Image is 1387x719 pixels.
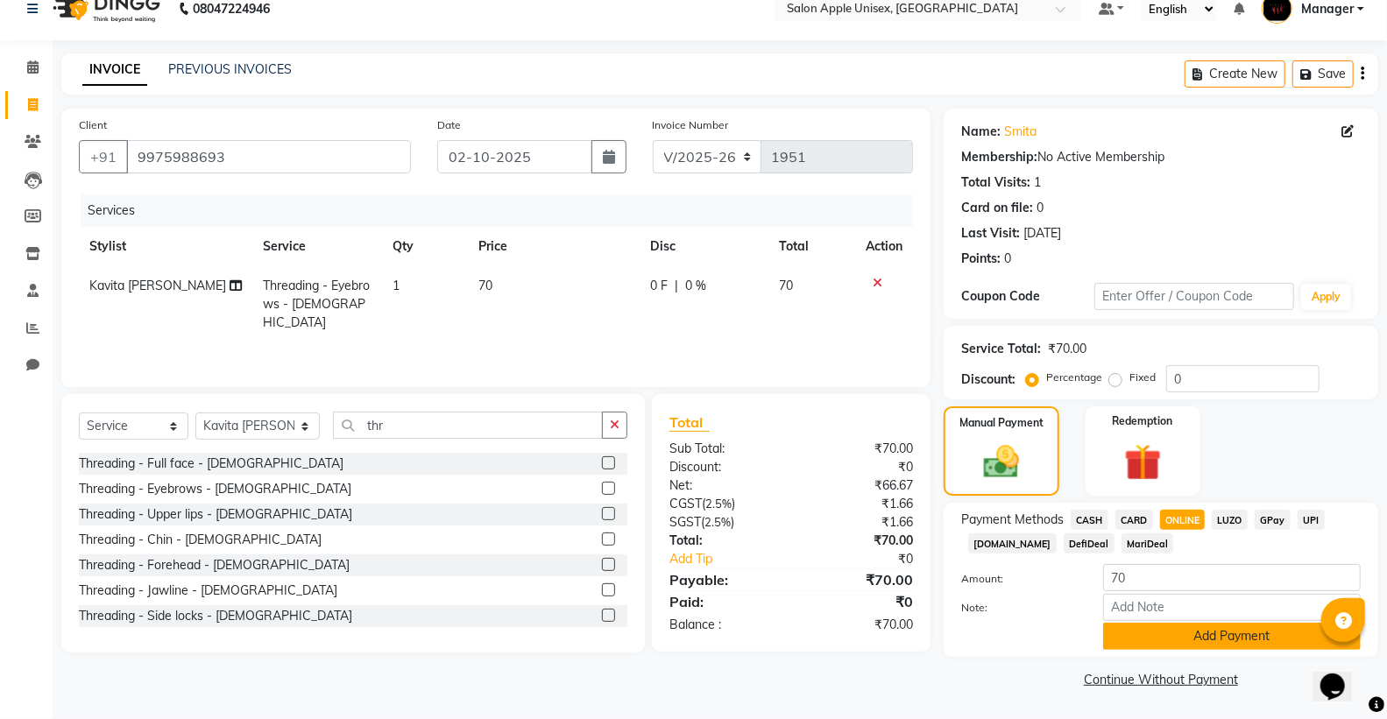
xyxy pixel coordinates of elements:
[814,550,926,568] div: ₹0
[1313,649,1369,701] iframe: chat widget
[961,148,1037,166] div: Membership:
[1160,510,1206,530] span: ONLINE
[973,441,1030,483] img: _cash.svg
[685,277,706,295] span: 0 %
[1034,173,1041,192] div: 1
[79,582,337,600] div: Threading - Jawline - [DEMOGRAPHIC_DATA]
[478,278,492,293] span: 70
[791,591,926,612] div: ₹0
[1094,283,1294,310] input: Enter Offer / Coupon Code
[640,227,768,266] th: Disc
[961,340,1041,358] div: Service Total:
[656,616,791,634] div: Balance :
[89,278,226,293] span: Kavita [PERSON_NAME]
[768,227,855,266] th: Total
[437,117,461,133] label: Date
[855,227,913,266] th: Action
[656,591,791,612] div: Paid:
[252,227,382,266] th: Service
[333,412,603,439] input: Search or Scan
[961,148,1361,166] div: No Active Membership
[650,277,668,295] span: 0 F
[1071,510,1108,530] span: CASH
[791,532,926,550] div: ₹70.00
[468,227,640,266] th: Price
[791,476,926,495] div: ₹66.67
[791,513,926,532] div: ₹1.66
[79,140,128,173] button: +91
[1103,564,1361,591] input: Amount
[1048,340,1086,358] div: ₹70.00
[669,514,701,530] span: SGST
[705,497,732,511] span: 2.5%
[1212,510,1248,530] span: LUZO
[656,513,791,532] div: ( )
[704,515,731,529] span: 2.5%
[948,571,1090,587] label: Amount:
[82,54,147,86] a: INVOICE
[656,495,791,513] div: ( )
[968,533,1057,553] span: [DOMAIN_NAME]
[1115,510,1153,530] span: CARD
[947,671,1375,689] a: Continue Without Payment
[1064,533,1115,553] span: DefiDeal
[1037,199,1044,217] div: 0
[656,440,791,458] div: Sub Total:
[1292,60,1354,88] button: Save
[656,569,791,590] div: Payable:
[1046,370,1102,385] label: Percentage
[81,194,926,227] div: Services
[79,227,252,266] th: Stylist
[1023,224,1061,243] div: [DATE]
[961,123,1001,141] div: Name:
[669,496,702,511] span: CGST
[948,600,1090,616] label: Note:
[656,476,791,495] div: Net:
[168,61,292,77] a: PREVIOUS INVOICES
[669,413,710,432] span: Total
[1004,250,1011,268] div: 0
[126,140,411,173] input: Search by Name/Mobile/Email/Code
[791,440,926,458] div: ₹70.00
[79,531,322,549] div: Threading - Chin - [DEMOGRAPHIC_DATA]
[79,505,352,524] div: Threading - Upper lips - [DEMOGRAPHIC_DATA]
[791,495,926,513] div: ₹1.66
[961,511,1064,529] span: Payment Methods
[382,227,468,266] th: Qty
[393,278,400,293] span: 1
[656,532,791,550] div: Total:
[79,607,352,625] div: Threading - Side locks - [DEMOGRAPHIC_DATA]
[791,616,926,634] div: ₹70.00
[959,415,1044,431] label: Manual Payment
[263,278,370,330] span: Threading - Eyebrows - [DEMOGRAPHIC_DATA]
[1113,413,1173,429] label: Redemption
[961,370,1015,389] div: Discount:
[675,277,678,295] span: |
[1113,440,1173,485] img: _gift.svg
[656,550,813,568] a: Add Tip
[1255,510,1291,530] span: GPay
[791,569,926,590] div: ₹70.00
[791,458,926,476] div: ₹0
[1103,623,1361,650] button: Add Payment
[779,278,793,293] span: 70
[1129,370,1156,385] label: Fixed
[961,250,1001,268] div: Points:
[961,224,1020,243] div: Last Visit:
[1004,123,1037,141] a: Smita
[1185,60,1285,88] button: Create New
[1122,533,1174,553] span: MariDeal
[1103,594,1361,621] input: Add Note
[79,455,343,473] div: Threading - Full face - [DEMOGRAPHIC_DATA]
[961,173,1030,192] div: Total Visits:
[961,287,1094,306] div: Coupon Code
[653,117,729,133] label: Invoice Number
[79,117,107,133] label: Client
[1301,284,1351,310] button: Apply
[656,458,791,476] div: Discount:
[961,199,1033,217] div: Card on file:
[79,556,350,574] div: Threading - Forehead - [DEMOGRAPHIC_DATA]
[79,480,351,498] div: Threading - Eyebrows - [DEMOGRAPHIC_DATA]
[1298,510,1325,530] span: UPI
